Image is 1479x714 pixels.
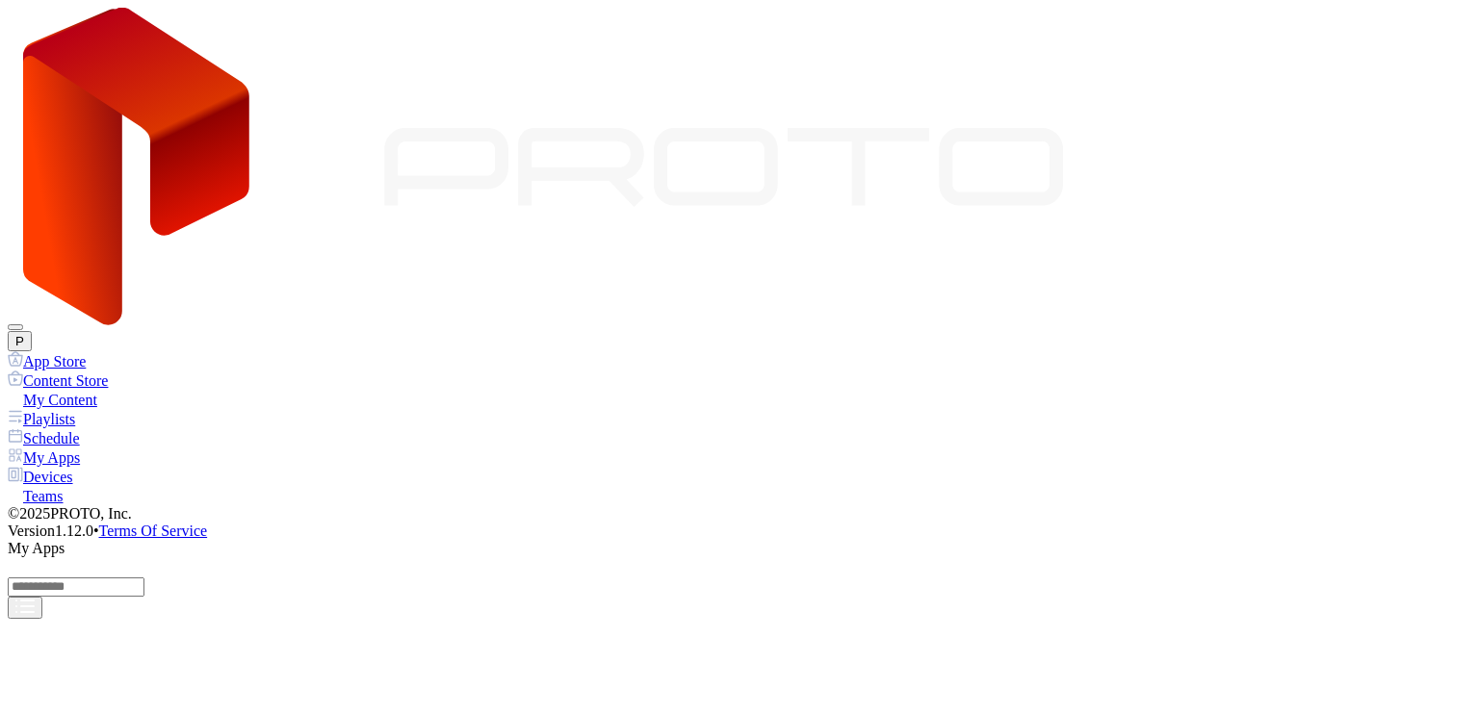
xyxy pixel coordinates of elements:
[8,331,32,351] button: P
[8,409,1471,428] a: Playlists
[8,540,1471,557] div: My Apps
[8,467,1471,486] a: Devices
[99,523,208,539] a: Terms Of Service
[8,428,1471,447] a: Schedule
[8,523,99,539] span: Version 1.12.0 •
[8,486,1471,505] a: Teams
[8,447,1471,467] a: My Apps
[8,505,1471,523] div: © 2025 PROTO, Inc.
[8,390,1471,409] a: My Content
[8,370,1471,390] a: Content Store
[8,351,1471,370] a: App Store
